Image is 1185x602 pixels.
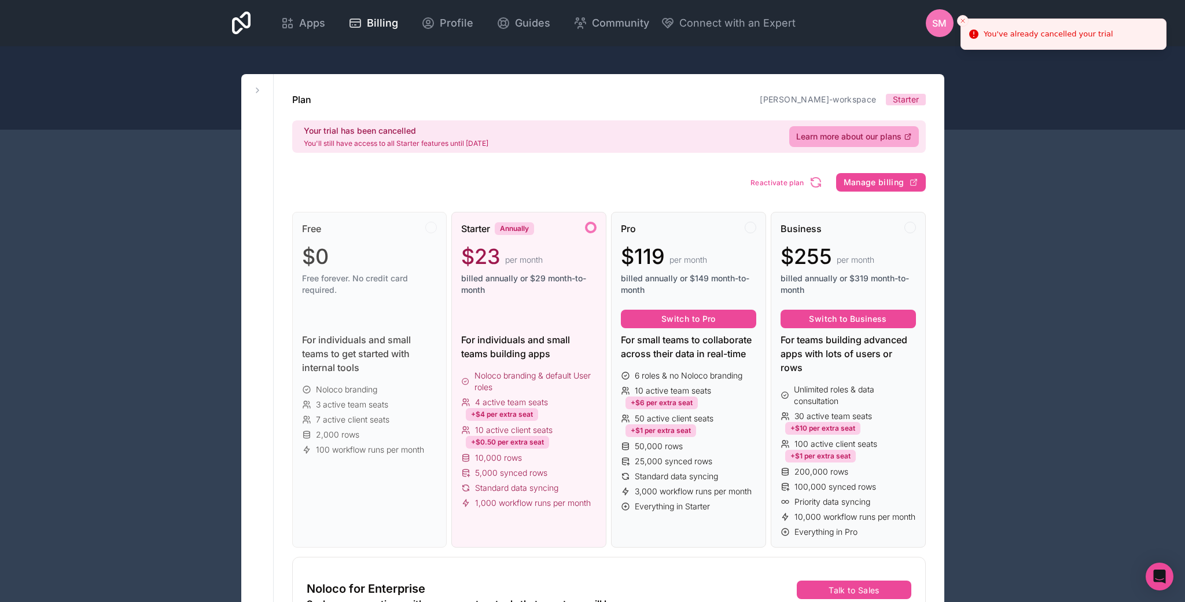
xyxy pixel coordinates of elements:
[785,450,856,462] div: +$1 per extra seat
[440,15,473,31] span: Profile
[621,245,665,268] span: $119
[794,526,858,538] span: Everything in Pro
[461,222,490,236] span: Starter
[794,438,877,450] span: 100 active client seats
[635,370,742,381] span: 6 roles & no Noloco branding
[635,471,718,482] span: Standard data syncing
[635,441,683,452] span: 50,000 rows
[796,131,901,142] span: Learn more about our plans
[635,385,711,397] span: 10 active team seats
[466,436,549,449] div: +$0.50 per extra seat
[475,397,548,408] span: 4 active team seats
[957,15,969,27] button: Close toast
[625,424,696,437] div: +$1 per extra seat
[495,222,534,235] div: Annually
[750,178,804,187] span: Reactivate plan
[475,424,553,436] span: 10 active client seats
[794,466,848,478] span: 200,000 rows
[635,413,713,424] span: 50 active client seats
[932,16,947,30] span: SM
[794,481,876,493] span: 100,000 synced rows
[475,482,558,494] span: Standard data syncing
[621,222,636,236] span: Pro
[487,10,560,36] a: Guides
[794,410,872,422] span: 30 active team seats
[461,333,597,361] div: For individuals and small teams building apps
[781,245,832,268] span: $255
[505,254,543,266] span: per month
[316,414,389,425] span: 7 active client seats
[893,94,919,105] span: Starter
[307,581,425,597] span: Noloco for Enterprise
[794,511,915,523] span: 10,000 workflow runs per month
[669,254,707,266] span: per month
[837,254,874,266] span: per month
[679,15,796,31] span: Connect with an Expert
[316,444,424,456] span: 100 workflow runs per month
[1146,563,1173,590] div: Open Intercom Messenger
[760,94,876,104] a: [PERSON_NAME]-workspace
[621,333,756,361] div: For small teams to collaborate across their data in real-time
[794,384,915,407] span: Unlimited roles & data consultation
[836,173,926,192] button: Manage billing
[789,126,919,147] a: Learn more about our plans
[339,10,407,36] a: Billing
[621,273,756,296] span: billed annually or $149 month-to-month
[316,399,388,410] span: 3 active team seats
[781,310,916,328] button: Switch to Business
[412,10,483,36] a: Profile
[781,273,916,296] span: billed annually or $319 month-to-month
[844,177,904,188] span: Manage billing
[625,397,698,409] div: +$6 per extra seat
[984,28,1113,40] div: You've already cancelled your trial
[785,422,860,435] div: +$10 per extra seat
[316,429,359,441] span: 2,000 rows
[781,333,916,375] div: For teams building advanced apps with lots of users or rows
[302,333,437,375] div: For individuals and small teams to get started with internal tools
[299,15,325,31] span: Apps
[635,501,710,512] span: Everything in Starter
[475,497,591,509] span: 1,000 workflow runs per month
[302,245,329,268] span: $0
[302,222,321,236] span: Free
[292,93,311,107] h1: Plan
[475,452,522,464] span: 10,000 rows
[461,245,501,268] span: $23
[794,496,870,508] span: Priority data syncing
[466,408,538,421] div: +$4 per extra seat
[304,139,488,148] p: You'll still have access to all Starter features until [DATE]
[302,273,437,296] span: Free forever. No credit card required.
[635,486,752,497] span: 3,000 workflow runs per month
[797,581,911,599] button: Talk to Sales
[316,384,377,395] span: Noloco branding
[304,125,488,137] h2: Your trial has been cancelled
[475,467,547,479] span: 5,000 synced rows
[474,370,597,393] span: Noloco branding & default User roles
[621,310,756,328] button: Switch to Pro
[271,10,334,36] a: Apps
[515,15,550,31] span: Guides
[592,15,649,31] span: Community
[746,171,827,193] button: Reactivate plan
[781,222,822,236] span: Business
[461,273,597,296] span: billed annually or $29 month-to-month
[564,10,658,36] a: Community
[661,15,796,31] button: Connect with an Expert
[367,15,398,31] span: Billing
[635,456,712,467] span: 25,000 synced rows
